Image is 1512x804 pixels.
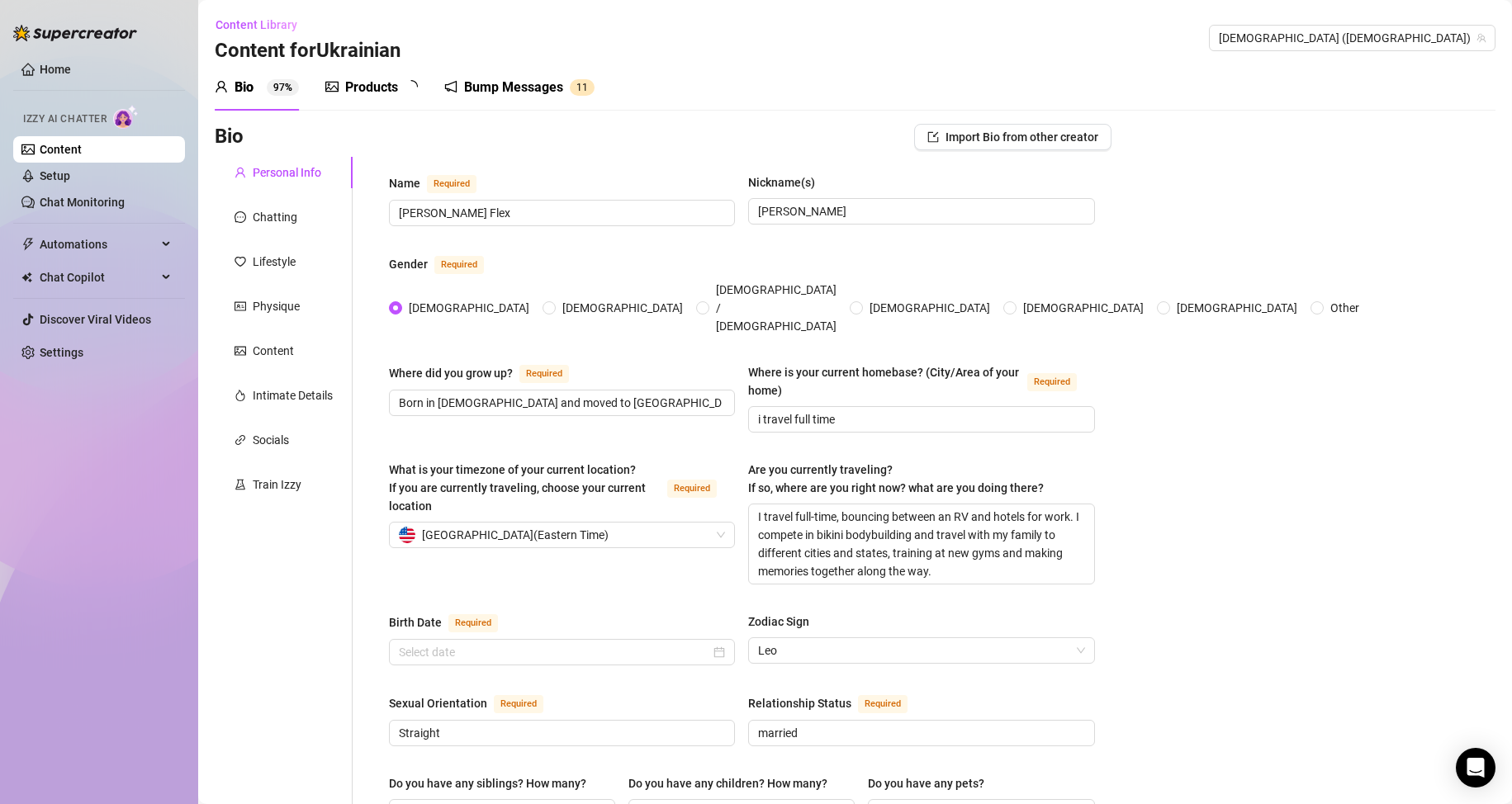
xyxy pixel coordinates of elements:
span: Required [427,175,476,193]
label: Gender [389,254,502,274]
label: Where is your current homebase? (City/Area of your home) [748,363,1094,400]
input: Relationship Status [758,724,1081,742]
label: Relationship Status [748,693,926,713]
img: AI Chatter [113,105,139,129]
span: heart [235,256,246,267]
span: import [927,131,939,143]
div: Relationship Status [748,694,851,712]
div: Personal Info [253,163,321,182]
span: 1 [576,82,582,93]
label: Birth Date [389,612,516,632]
a: Content [40,143,82,156]
label: Where did you grow up? [389,363,587,383]
div: Lifestyle [253,253,296,271]
span: user [235,167,246,178]
span: Required [494,695,543,713]
span: message [235,211,246,223]
span: Required [858,695,908,713]
button: Import Bio from other creator [914,124,1111,150]
div: Where did you grow up? [389,364,513,382]
label: Name [389,173,495,193]
div: Bump Messages [464,78,563,97]
a: Home [40,63,71,76]
span: Other [1324,299,1366,317]
img: Chat Copilot [21,272,32,283]
span: thunderbolt [21,238,35,251]
span: [DEMOGRAPHIC_DATA] [863,299,997,317]
span: Required [667,480,717,498]
span: [DEMOGRAPHIC_DATA] [402,299,536,317]
div: Content [253,342,294,360]
input: Nickname(s) [758,202,1081,220]
span: [GEOGRAPHIC_DATA] ( Eastern Time ) [422,523,609,547]
input: Sexual Orientation [399,724,722,742]
label: Do you have any siblings? How many? [389,774,598,792]
span: link [235,434,246,446]
div: Do you have any siblings? How many? [389,774,586,792]
span: Import Bio from other creator [946,130,1098,144]
span: fire [235,390,246,401]
span: experiment [235,479,246,490]
label: Do you have any children? How many? [628,774,839,792]
span: Leo [758,638,1084,663]
textarea: I travel full-time, bouncing between an RV and hotels for work. I compete in bikini bodybuilding ... [749,504,1093,584]
sup: 97% [267,79,299,96]
div: Train Izzy [253,475,301,494]
span: [DEMOGRAPHIC_DATA] / [DEMOGRAPHIC_DATA] [709,281,843,335]
div: Where is your current homebase? (City/Area of your home) [748,363,1020,400]
div: Do you have any children? How many? [628,774,827,792]
a: Discover Viral Videos [40,313,151,326]
label: Sexual Orientation [389,693,562,713]
span: What is your timezone of your current location? If you are currently traveling, choose your curre... [389,463,646,513]
div: Chatting [253,208,297,226]
span: Chat Copilot [40,264,157,291]
label: Do you have any pets? [868,774,996,792]
div: Bio [235,78,254,97]
div: Intimate Details [253,386,333,404]
span: loading [405,80,418,93]
span: user [215,80,228,93]
h3: Content for Ukrainian [215,38,401,64]
img: logo-BBDzfeDw.svg [13,25,137,41]
div: Physique [253,297,300,315]
div: Name [389,174,420,192]
div: Birth Date [389,613,442,631]
span: Ukrainian (ukrainianmodel) [1219,26,1486,50]
div: Gender [389,255,428,273]
span: Are you currently traveling? If so, where are you right now? what are you doing there? [748,463,1044,494]
span: Required [434,256,484,274]
div: Products [345,78,398,97]
input: Where is your current homebase? (City/Area of your home) [758,410,1081,428]
span: Izzy AI Chatter [23,111,107,127]
span: Required [448,614,498,632]
span: notification [444,80,457,93]
span: [DEMOGRAPHIC_DATA] [1170,299,1304,317]
span: [DEMOGRAPHIC_DATA] [1017,299,1150,317]
sup: 11 [570,79,595,96]
label: Nickname(s) [748,173,827,192]
input: Birth Date [399,643,710,661]
span: picture [325,80,339,93]
span: Required [519,365,569,383]
span: 1 [582,82,588,93]
input: Where did you grow up? [399,394,722,412]
div: Nickname(s) [748,173,815,192]
div: Zodiac Sign [748,612,809,631]
span: [DEMOGRAPHIC_DATA] [556,299,690,317]
div: Sexual Orientation [389,694,487,712]
span: idcard [235,300,246,312]
div: Open Intercom Messenger [1456,748,1495,787]
input: Name [399,204,722,222]
h3: Bio [215,124,244,150]
div: Socials [253,431,289,449]
img: us [399,527,415,543]
span: Automations [40,231,157,258]
div: Do you have any pets? [868,774,984,792]
span: team [1476,33,1486,43]
a: Chat Monitoring [40,196,125,209]
button: Content Library [215,12,310,38]
span: picture [235,345,246,357]
a: Settings [40,346,83,359]
label: Zodiac Sign [748,612,821,631]
span: Content Library [216,18,297,31]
